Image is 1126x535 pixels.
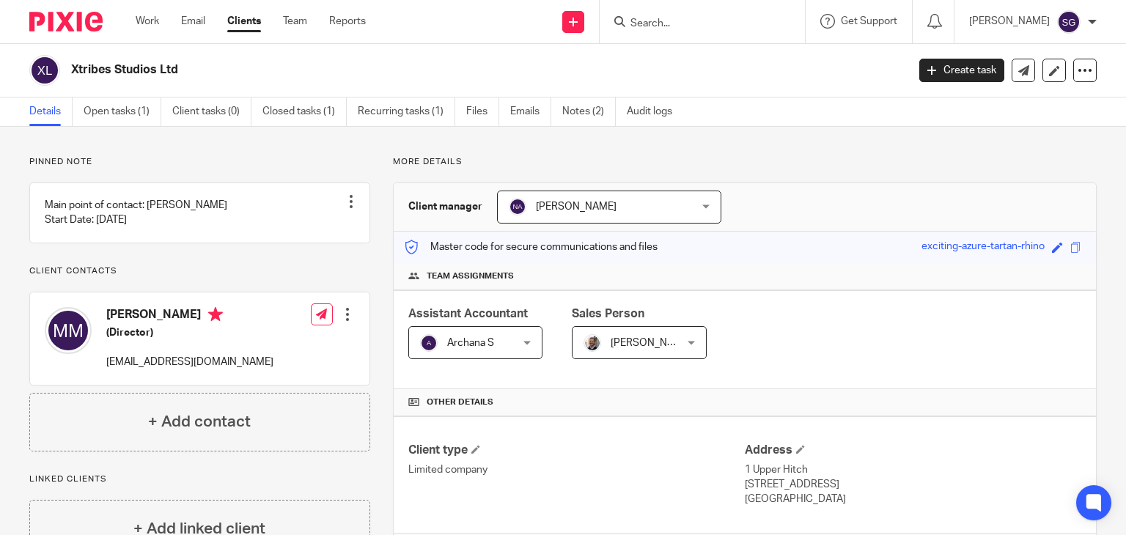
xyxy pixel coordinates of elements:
[536,202,617,212] span: [PERSON_NAME]
[29,265,370,277] p: Client contacts
[29,156,370,168] p: Pinned note
[510,97,551,126] a: Emails
[329,14,366,29] a: Reports
[405,240,658,254] p: Master code for secure communications and files
[745,477,1081,492] p: [STREET_ADDRESS]
[106,355,273,369] p: [EMAIL_ADDRESS][DOMAIN_NAME]
[408,308,528,320] span: Assistant Accountant
[84,97,161,126] a: Open tasks (1)
[562,97,616,126] a: Notes (2)
[106,325,273,340] h5: (Director)
[919,59,1004,82] a: Create task
[148,410,251,433] h4: + Add contact
[283,14,307,29] a: Team
[358,97,455,126] a: Recurring tasks (1)
[969,14,1050,29] p: [PERSON_NAME]
[71,62,732,78] h2: Xtribes Studios Ltd
[29,473,370,485] p: Linked clients
[1057,10,1081,34] img: svg%3E
[427,270,514,282] span: Team assignments
[841,16,897,26] span: Get Support
[745,492,1081,506] p: [GEOGRAPHIC_DATA]
[447,338,494,348] span: Archana S
[420,334,438,352] img: svg%3E
[584,334,601,352] img: Matt%20Circle.png
[208,307,223,322] i: Primary
[408,199,482,214] h3: Client manager
[227,14,261,29] a: Clients
[29,55,60,86] img: svg%3E
[611,338,691,348] span: [PERSON_NAME]
[745,462,1081,477] p: 1 Upper Hitch
[172,97,251,126] a: Client tasks (0)
[572,308,644,320] span: Sales Person
[627,97,683,126] a: Audit logs
[629,18,761,31] input: Search
[29,12,103,32] img: Pixie
[393,156,1097,168] p: More details
[509,198,526,215] img: svg%3E
[921,239,1045,256] div: exciting-azure-tartan-rhino
[408,462,745,477] p: Limited company
[262,97,347,126] a: Closed tasks (1)
[136,14,159,29] a: Work
[181,14,205,29] a: Email
[427,396,493,408] span: Other details
[29,97,73,126] a: Details
[466,97,499,126] a: Files
[45,307,92,354] img: svg%3E
[745,443,1081,458] h4: Address
[106,307,273,325] h4: [PERSON_NAME]
[408,443,745,458] h4: Client type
